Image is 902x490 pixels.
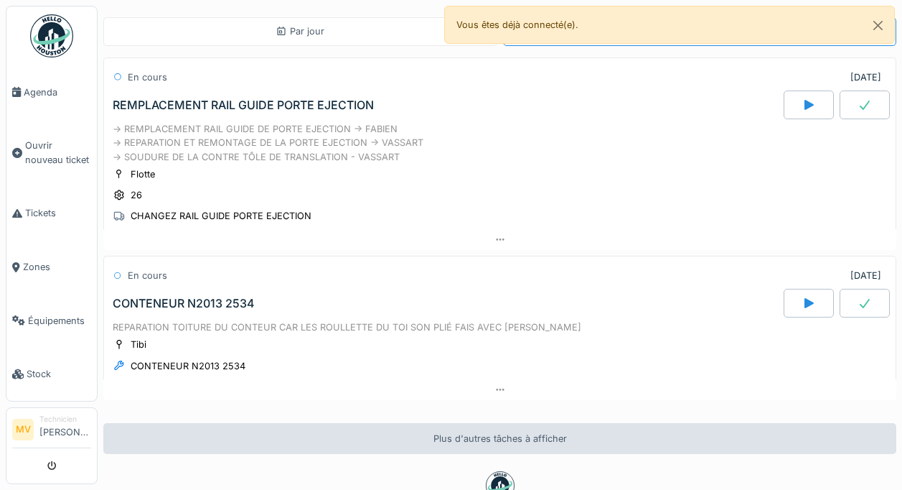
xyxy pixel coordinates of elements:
[6,240,97,294] a: Zones
[113,320,887,334] div: REPARATION TOITURE DU CONTEUR CAR LES ROULLETTE DU TOI SON PLIÉ FAIS AVEC [PERSON_NAME]
[131,209,311,223] div: CHANGEZ RAIL GUIDE PORTE EJECTION
[30,14,73,57] img: Badge_color-CXgf-gQk.svg
[862,6,894,45] button: Close
[131,359,245,373] div: CONTENEUR N2013 2534
[39,414,91,425] div: Technicien
[6,348,97,402] a: Stock
[131,188,142,202] div: 26
[128,269,167,282] div: En cours
[6,294,97,348] a: Équipements
[103,423,896,454] div: Plus d'autres tâches à afficher
[12,414,91,448] a: MV Technicien[PERSON_NAME]
[6,65,97,119] a: Agenda
[24,85,91,99] span: Agenda
[25,139,91,166] span: Ouvrir nouveau ticket
[850,269,881,282] div: [DATE]
[6,119,97,187] a: Ouvrir nouveau ticket
[444,6,896,44] div: Vous êtes déjà connecté(e).
[113,122,887,164] div: -> REMPLACEMENT RAIL GUIDE DE PORTE EJECTION -> FABIEN -> REPARATION ET REMONTAGE DE LA PORTE EJE...
[113,98,374,112] div: REMPLACEMENT RAIL GUIDE PORTE EJECTION
[6,187,97,241] a: Tickets
[850,70,881,84] div: [DATE]
[27,367,91,381] span: Stock
[25,206,91,220] span: Tickets
[23,260,91,274] span: Zones
[39,414,91,445] li: [PERSON_NAME]
[28,314,91,328] span: Équipements
[276,24,324,38] div: Par jour
[131,338,146,351] div: Tibi
[128,70,167,84] div: En cours
[113,297,255,310] div: CONTENEUR N2013 2534
[12,419,34,440] li: MV
[131,167,155,181] div: Flotte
